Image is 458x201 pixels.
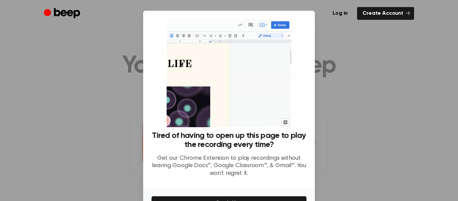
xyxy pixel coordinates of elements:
p: Get our Chrome Extension to play recordings without leaving Google Docs™, Google Classroom™, & Gm... [151,155,307,178]
img: Beep extension in action [167,19,291,127]
a: Beep [44,7,82,20]
a: Log in [327,7,353,20]
a: Create Account [357,7,414,20]
h3: Tired of having to open up this page to play the recording every time? [151,131,307,149]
